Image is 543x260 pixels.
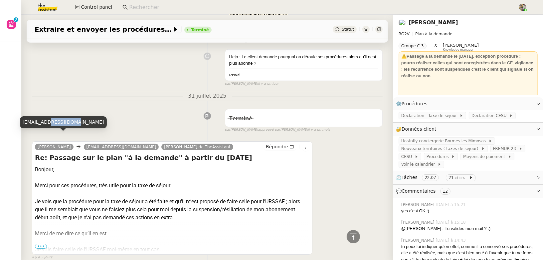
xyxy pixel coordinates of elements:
span: Déclaration - Taxe de séjour [401,112,459,119]
span: Données client [402,126,437,132]
small: [PERSON_NAME] [225,81,279,87]
button: Répondre [264,143,296,150]
p: 2 [15,17,17,23]
span: ••• [35,244,47,249]
small: actions [454,176,465,180]
span: Commentaires [402,188,436,194]
div: ⚙️Procédures [393,97,543,110]
span: CESU [401,153,415,160]
span: par [225,38,231,44]
div: Merci de me dire ce qu’il en est. [35,230,309,238]
span: par [225,127,231,133]
span: il y a un mois [308,127,330,133]
span: [DATE] à 15:21 [436,202,467,208]
input: Rechercher [129,3,511,12]
span: Voir le calendrier [401,161,438,168]
span: 🔐 [396,125,439,133]
nz-tag: Groupe C.3 [399,43,427,49]
span: FREMUR 23 [493,145,519,152]
span: 31 juillet 2025 [183,92,232,101]
img: 388bd129-7e3b-4cb1-84b4-92a3d763e9b7 [519,4,526,11]
span: [PERSON_NAME] [401,219,436,225]
span: Terminé [229,116,252,122]
span: Nouveaux territoires ( taxes de séjour) [401,145,481,152]
button: Control panel [71,3,116,12]
a: [PERSON_NAME] [35,144,74,150]
nz-badge-sup: 2 [14,17,18,22]
div: @[PERSON_NAME] : Tu valides mon mail ? :) [401,225,538,232]
span: [DATE] à 14:43 [436,237,467,243]
span: Procédures [427,153,451,160]
div: [EMAIL_ADDRESS][DOMAIN_NAME] [20,116,107,128]
span: Hostnfly conciergerie Bormes les Mimosas [401,138,488,144]
div: ___________ [401,92,535,99]
span: Tâches [402,175,418,180]
span: 21 [449,175,453,180]
small: [PERSON_NAME] [225,38,279,44]
span: Knowledge manager [443,48,474,52]
small: [PERSON_NAME] [PERSON_NAME] [225,127,330,133]
span: par [225,81,231,87]
span: Plan à la demande [415,32,452,36]
span: Moyens de paiement [463,153,507,160]
strong: ⚠️Passage à la demande le [DATE], exception procédure : pourra réaliser celles qui sont enregistr... [401,54,534,78]
div: Merci pour ces procédures, très utile pour la taxe de séjour. [35,182,309,190]
span: il y a un jour [258,38,278,44]
span: BG2V [399,32,410,36]
div: ⏲️Tâches 22:07 21actions [393,171,543,184]
span: Déclaration CESU [471,112,509,119]
div: Bonjour, [35,166,309,174]
span: [PERSON_NAME] [401,202,436,208]
img: users%2F5wb7CaiUE6dOiPeaRcV8Mw5TCrI3%2Favatar%2F81010312-bfeb-45f9-b06f-91faae72560a [399,19,406,26]
div: yes c'est OK :) [401,208,538,214]
span: [EMAIL_ADDRESS][DOMAIN_NAME] [87,145,156,149]
span: [PERSON_NAME] [443,43,479,48]
span: Procédures [402,101,428,106]
nz-tag: 22:07 [422,174,439,181]
div: Help : Le client demande pourquoi on déroule ses procédures alors qu'il nest plus abonné ? [229,54,378,67]
span: ⚙️ [396,100,431,108]
span: Control panel [81,3,112,11]
span: il y a un jour [258,81,278,87]
app-user-label: Knowledge manager [443,43,479,51]
div: 💬Commentaires 12 [393,185,543,198]
b: Privé [229,73,240,77]
span: 💬 [396,188,453,194]
a: [PERSON_NAME] de TheAssistant [161,144,233,150]
div: 🔐Données client [393,123,543,136]
span: [DATE] à 15:18 [436,219,467,225]
span: [PERSON_NAME] [401,237,436,243]
span: & [435,43,438,51]
span: ⏲️ [396,175,478,180]
span: approuvé par [258,127,280,133]
span: Répondre [266,143,288,150]
nz-tag: 12 [440,188,451,195]
div: Je vais faire celle de l’URSSAF moi-même en tout cas. [35,246,309,254]
h4: Re: Passage sur le plan "à la demande" à partir du [DATE] [35,153,309,162]
a: [PERSON_NAME] [409,19,458,26]
div: Terminé [191,28,209,32]
span: Statut [342,27,354,32]
div: Je vois que la procédure pour la taxe de séjour a été faite et qu’il m’est proposé de faire celle... [35,198,309,222]
span: Extraire et envoyer les procédures actives [35,26,172,33]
